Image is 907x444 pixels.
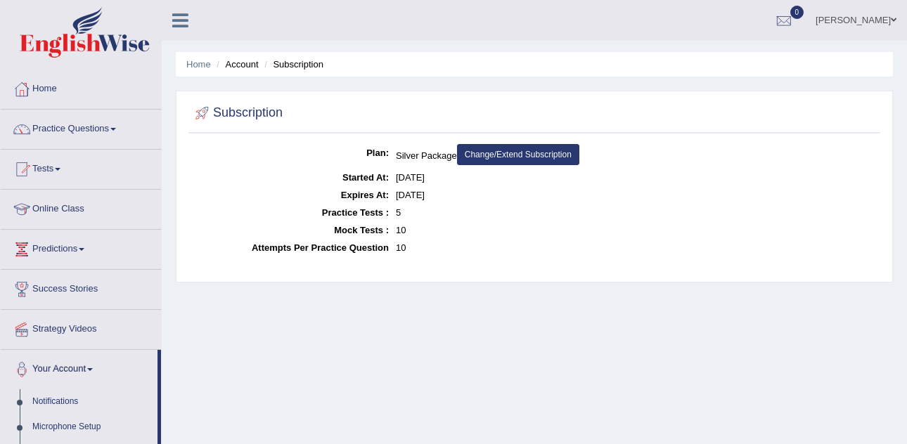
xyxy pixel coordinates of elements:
[186,59,211,70] a: Home
[26,389,157,414] a: Notifications
[457,144,579,165] a: Change/Extend Subscription
[1,110,161,145] a: Practice Questions
[192,204,389,221] dt: Practice Tests :
[192,144,389,162] dt: Plan:
[1,190,161,225] a: Online Class
[1,310,161,345] a: Strategy Videos
[26,414,157,440] a: Microphone Setup
[396,169,877,186] dd: [DATE]
[1,150,161,185] a: Tests
[396,221,877,239] dd: 10
[1,350,157,385] a: Your Account
[213,58,258,71] li: Account
[396,144,877,169] dd: Silver Package
[396,239,877,256] dd: 10
[396,186,877,204] dd: [DATE]
[1,270,161,305] a: Success Stories
[192,239,389,256] dt: Attempts Per Practice Question
[192,169,389,186] dt: Started At:
[1,230,161,265] a: Predictions
[192,103,283,124] h2: Subscription
[192,186,389,204] dt: Expires At:
[396,204,877,221] dd: 5
[1,70,161,105] a: Home
[261,58,323,71] li: Subscription
[192,221,389,239] dt: Mock Tests :
[790,6,804,19] span: 0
